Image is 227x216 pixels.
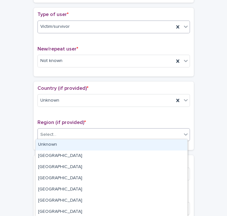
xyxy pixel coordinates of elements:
span: Unknown [40,97,59,104]
div: West Midlands [36,184,187,195]
div: Select... [40,131,56,138]
span: Country (if provided) [37,86,88,91]
span: Victim/survivor [40,23,70,30]
span: New/repeat user [37,46,78,51]
span: Type of user [37,12,69,17]
div: Unknown [36,139,187,150]
div: Greater London [36,150,187,162]
span: Not known [40,58,62,64]
div: North West [36,195,187,206]
div: South West [36,173,187,184]
div: South East [36,162,187,173]
span: Region (if provided) [37,120,86,125]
